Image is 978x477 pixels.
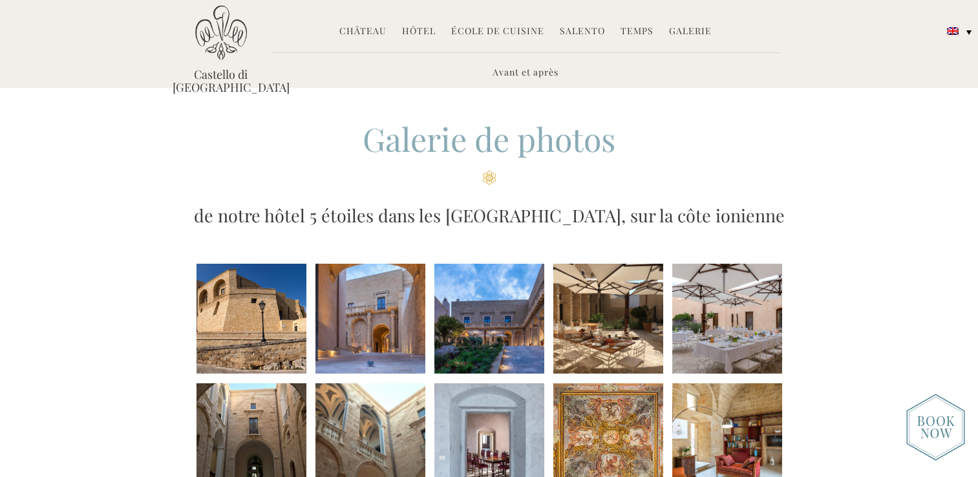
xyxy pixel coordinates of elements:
[451,25,544,39] a: École de cuisine
[173,68,270,94] a: Castello di [GEOGRAPHIC_DATA]
[339,25,387,39] a: Château
[173,117,806,185] h2: Galerie de photos
[947,27,959,35] img: Anglais
[669,25,712,39] a: Galerie
[906,394,965,461] img: new-booknow.png
[493,66,558,81] a: Avant et après
[195,5,247,60] img: Castello di Ugento
[560,25,605,39] a: Salento
[621,25,654,39] a: Temps
[402,25,436,39] a: Hôtel
[173,202,806,228] h3: de notre hôtel 5 étoiles dans les [GEOGRAPHIC_DATA], sur la côte ionienne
